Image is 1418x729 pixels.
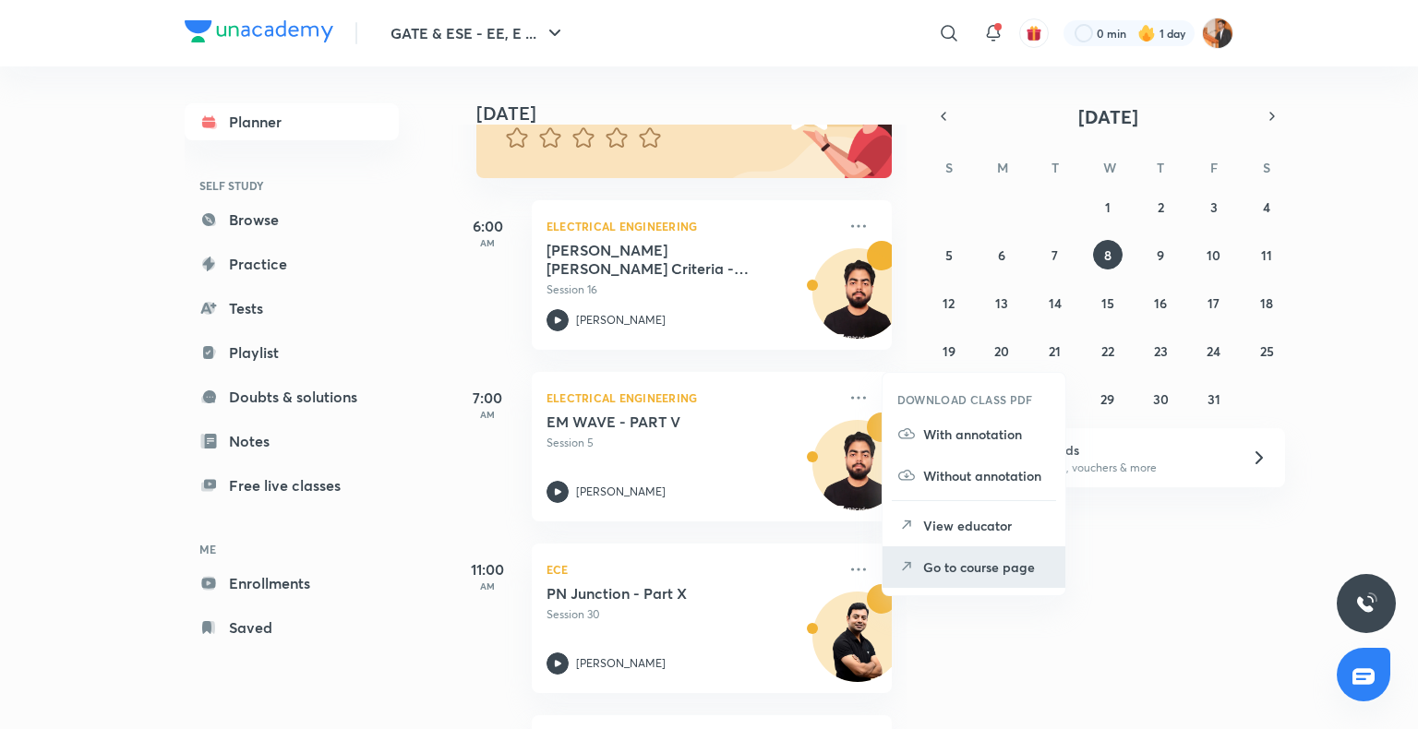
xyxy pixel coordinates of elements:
a: Browse [185,201,399,238]
a: Playlist [185,334,399,371]
abbr: October 20, 2025 [994,342,1009,360]
button: October 14, 2025 [1040,288,1070,317]
a: Enrollments [185,565,399,602]
button: [DATE] [956,103,1259,129]
abbr: October 30, 2025 [1153,390,1169,408]
a: Planner [185,103,399,140]
p: AM [451,237,524,248]
abbr: October 18, 2025 [1260,294,1273,312]
button: October 31, 2025 [1199,384,1229,413]
button: October 12, 2025 [934,288,964,317]
abbr: October 21, 2025 [1049,342,1061,360]
img: Company Logo [185,20,333,42]
button: GATE & ESE - EE, E ... [379,15,577,52]
img: Avatar [813,430,902,519]
abbr: October 10, 2025 [1207,246,1220,264]
h5: 11:00 [451,558,524,580]
abbr: October 14, 2025 [1049,294,1062,312]
a: Saved [185,609,399,646]
p: Electrical Engineering [547,387,836,409]
p: With annotation [923,424,1051,444]
p: AM [451,409,524,420]
h6: SELF STUDY [185,170,399,201]
abbr: October 29, 2025 [1100,390,1114,408]
p: [PERSON_NAME] [576,655,666,672]
h5: 7:00 [451,387,524,409]
abbr: October 8, 2025 [1104,246,1112,264]
p: View educator [923,516,1051,535]
p: [PERSON_NAME] [576,484,666,500]
abbr: Thursday [1157,159,1164,176]
button: October 21, 2025 [1040,336,1070,365]
h6: DOWNLOAD CLASS PDF [897,391,1033,408]
button: October 6, 2025 [987,240,1016,269]
img: streak [1137,24,1156,42]
p: Go to course page [923,557,1051,577]
abbr: October 16, 2025 [1154,294,1167,312]
abbr: October 23, 2025 [1154,342,1168,360]
button: October 18, 2025 [1252,288,1281,317]
img: avatar [1026,25,1042,42]
button: avatar [1019,18,1049,48]
abbr: Sunday [945,159,953,176]
h5: EM WAVE - PART V [547,412,776,431]
abbr: October 24, 2025 [1207,342,1220,360]
a: Tests [185,290,399,327]
abbr: Friday [1210,159,1218,176]
span: [DATE] [1078,104,1138,129]
button: October 7, 2025 [1040,240,1070,269]
abbr: October 6, 2025 [998,246,1005,264]
h6: Refer friends [1002,440,1229,460]
img: Ayush sagitra [1202,18,1233,49]
p: Session 16 [547,281,836,298]
p: Electrical Engineering [547,215,836,237]
abbr: Monday [997,159,1008,176]
button: October 8, 2025 [1093,240,1123,269]
abbr: October 4, 2025 [1263,198,1270,216]
button: October 13, 2025 [987,288,1016,317]
h4: [DATE] [476,102,910,125]
button: October 23, 2025 [1146,336,1175,365]
abbr: October 25, 2025 [1260,342,1274,360]
abbr: October 22, 2025 [1101,342,1114,360]
abbr: October 5, 2025 [945,246,953,264]
p: Win a laptop, vouchers & more [1002,460,1229,476]
abbr: October 1, 2025 [1105,198,1111,216]
img: Avatar [813,602,902,690]
button: October 3, 2025 [1199,192,1229,221]
button: October 1, 2025 [1093,192,1123,221]
abbr: October 12, 2025 [943,294,955,312]
abbr: October 19, 2025 [943,342,955,360]
button: October 4, 2025 [1252,192,1281,221]
button: October 16, 2025 [1146,288,1175,317]
button: October 29, 2025 [1093,384,1123,413]
img: ttu [1355,592,1377,615]
button: October 9, 2025 [1146,240,1175,269]
button: October 5, 2025 [934,240,964,269]
abbr: October 11, 2025 [1261,246,1272,264]
abbr: October 13, 2025 [995,294,1008,312]
p: [PERSON_NAME] [576,312,666,329]
abbr: October 2, 2025 [1158,198,1164,216]
button: October 15, 2025 [1093,288,1123,317]
button: October 25, 2025 [1252,336,1281,365]
h5: PN Junction - Part X [547,584,776,603]
abbr: October 31, 2025 [1208,390,1220,408]
p: Session 30 [547,606,836,623]
h6: ME [185,533,399,565]
img: Avatar [813,258,902,347]
abbr: October 9, 2025 [1157,246,1164,264]
abbr: Saturday [1263,159,1270,176]
button: October 2, 2025 [1146,192,1175,221]
p: Session 5 [547,435,836,451]
a: Free live classes [185,467,399,504]
button: October 30, 2025 [1146,384,1175,413]
abbr: October 7, 2025 [1051,246,1058,264]
abbr: October 15, 2025 [1101,294,1114,312]
button: October 19, 2025 [934,336,964,365]
abbr: October 17, 2025 [1208,294,1220,312]
p: AM [451,580,524,592]
h5: Routh Hurwitz Criteria - Part IV [547,241,776,278]
a: Practice [185,245,399,282]
abbr: Tuesday [1051,159,1059,176]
